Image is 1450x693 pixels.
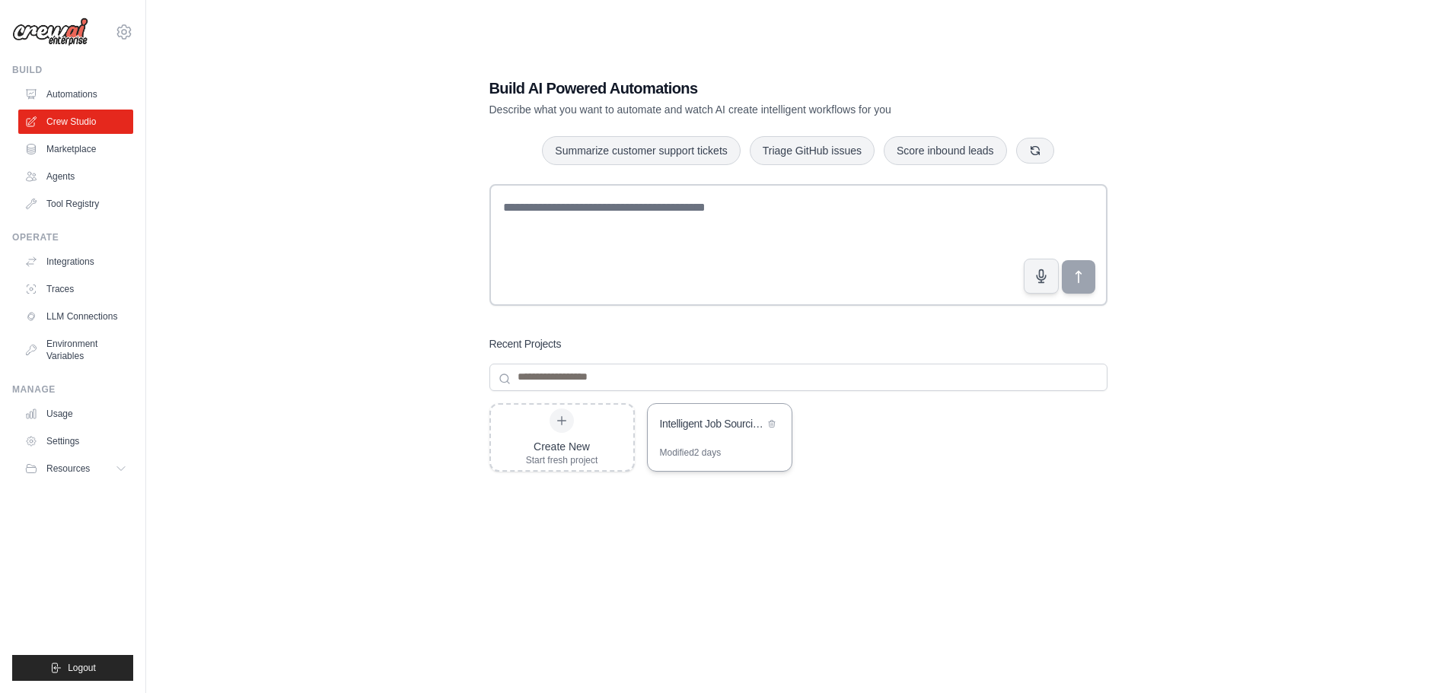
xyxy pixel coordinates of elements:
[526,454,598,466] div: Start fresh project
[1374,620,1450,693] div: Widget de chat
[18,192,133,216] a: Tool Registry
[18,250,133,274] a: Integrations
[489,78,1001,99] h1: Build AI Powered Automations
[750,136,875,165] button: Triage GitHub issues
[18,332,133,368] a: Environment Variables
[18,164,133,189] a: Agents
[764,416,779,431] button: Delete project
[542,136,740,165] button: Summarize customer support tickets
[12,64,133,76] div: Build
[884,136,1007,165] button: Score inbound leads
[18,137,133,161] a: Marketplace
[489,336,562,351] h3: Recent Projects
[18,402,133,426] a: Usage
[12,655,133,681] button: Logout
[18,456,133,481] button: Resources
[18,304,133,329] a: LLM Connections
[12,231,133,243] div: Operate
[1016,138,1054,164] button: Get new suggestions
[660,447,722,459] div: Modified 2 days
[18,110,133,134] a: Crew Studio
[660,416,764,431] div: Intelligent Job Sourcing & Contact Enrichment Automation
[18,429,133,453] a: Settings
[489,102,1001,117] p: Describe what you want to automate and watch AI create intelligent workflows for you
[12,383,133,396] div: Manage
[18,277,133,301] a: Traces
[68,662,96,674] span: Logout
[12,17,88,46] img: Logo
[1024,259,1059,294] button: Click to speak your automation idea
[526,439,598,454] div: Create New
[18,82,133,106] a: Automations
[1374,620,1450,693] iframe: Chat Widget
[46,463,90,475] span: Resources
